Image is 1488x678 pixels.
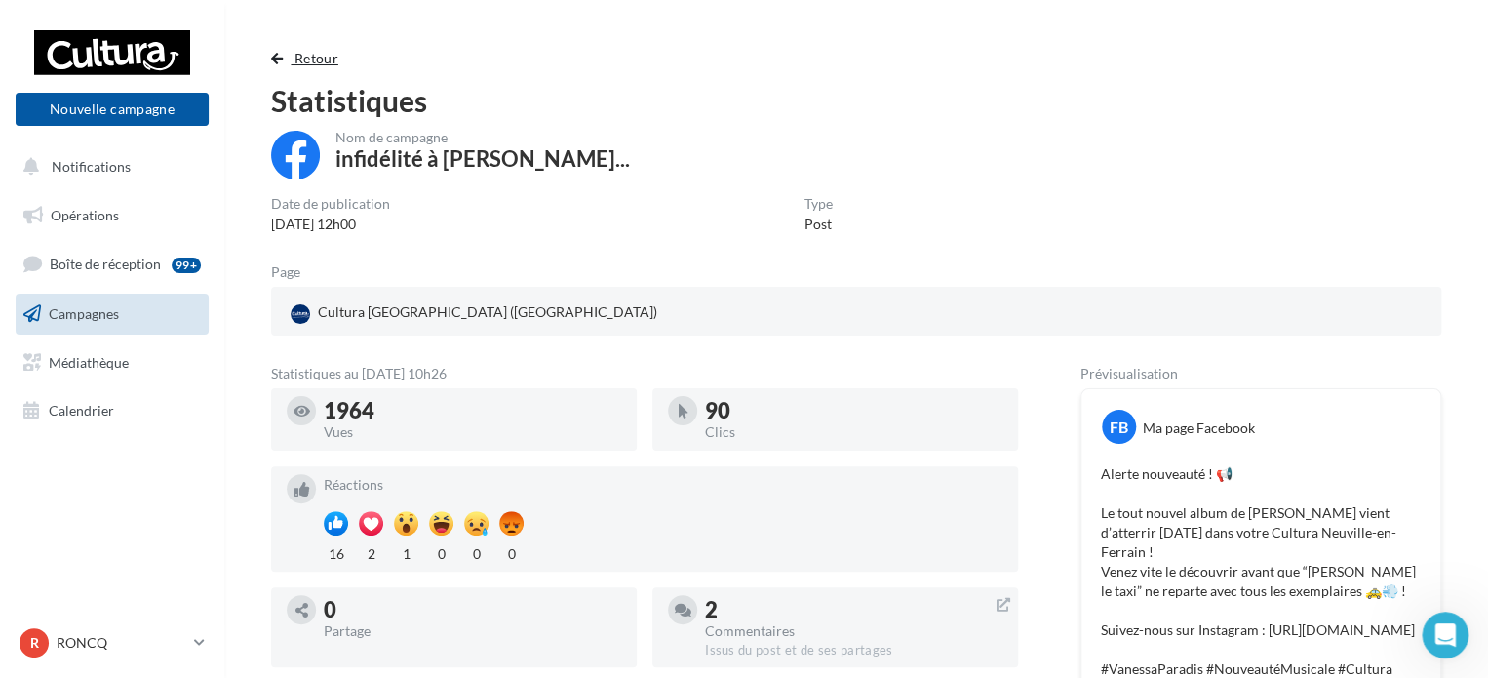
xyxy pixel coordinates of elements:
div: 0 [324,599,621,620]
div: 1 [394,540,418,564]
a: Médiathèque [12,342,213,383]
div: Ma page Facebook [1143,419,1255,438]
span: Campagnes [49,305,119,322]
div: Post [804,215,833,234]
div: Commentaires [705,624,1002,638]
button: Nouvelle campagne [16,93,209,126]
span: Calendrier [49,402,114,419]
button: Retour [271,47,346,70]
div: [DATE] 12h00 [271,215,390,234]
span: Notifications [52,158,131,175]
iframe: Intercom live chat [1422,612,1468,658]
div: 90 [705,400,1002,421]
div: Réactions [324,478,1002,492]
div: 0 [464,540,489,564]
div: Vues [324,425,621,439]
span: Boîte de réception [50,256,161,272]
a: Cultura [GEOGRAPHIC_DATA] ([GEOGRAPHIC_DATA]) [287,299,666,328]
span: Retour [294,50,338,66]
div: Statistiques au [DATE] 10h26 [271,367,1018,380]
a: Boîte de réception99+ [12,243,213,285]
div: 0 [429,540,453,564]
a: Calendrier [12,390,213,431]
div: Partage [324,624,621,638]
div: 2 [705,599,1002,620]
div: 0 [499,540,524,564]
div: Nom de campagne [335,131,630,144]
a: Campagnes [12,294,213,335]
span: Médiathèque [49,353,129,370]
button: Notifications [12,146,205,187]
p: RONCQ [57,633,186,653]
div: 2 [359,540,383,564]
div: Date de publication [271,197,390,211]
div: Page [271,265,316,279]
div: 99+ [172,258,201,273]
div: 1964 [324,400,621,421]
div: 16 [324,540,348,564]
span: R [30,633,39,653]
div: Type [804,197,833,211]
div: Statistiques [271,86,1441,115]
div: infidélité à [PERSON_NAME]... [335,148,630,170]
a: R RONCQ [16,624,209,661]
div: Cultura [GEOGRAPHIC_DATA] ([GEOGRAPHIC_DATA]) [287,299,661,328]
div: Clics [705,425,1002,439]
div: Issus du post et de ses partages [705,642,1002,659]
span: Opérations [51,207,119,223]
div: FB [1102,410,1136,444]
div: Prévisualisation [1080,367,1441,380]
a: Opérations [12,195,213,236]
